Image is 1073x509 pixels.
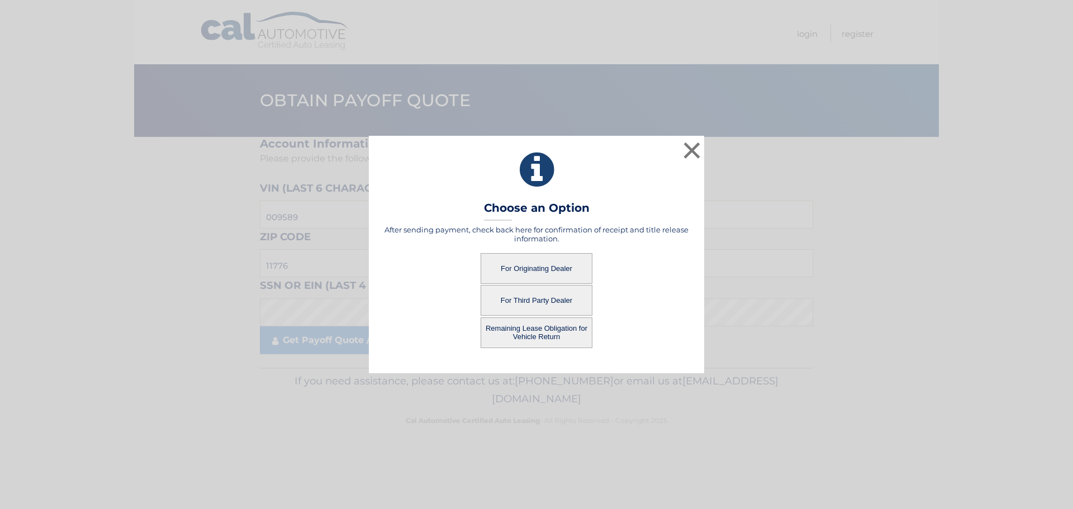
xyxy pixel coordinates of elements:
h5: After sending payment, check back here for confirmation of receipt and title release information. [383,225,690,243]
button: For Originating Dealer [481,253,592,284]
button: Remaining Lease Obligation for Vehicle Return [481,317,592,348]
button: For Third Party Dealer [481,285,592,316]
h3: Choose an Option [484,201,590,221]
button: × [681,139,703,161]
